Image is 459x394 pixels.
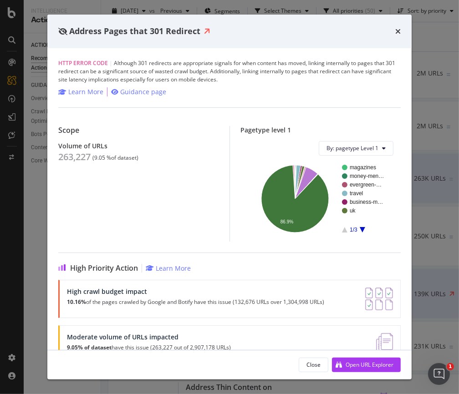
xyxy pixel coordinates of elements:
img: e5DMFwAAAABJRU5ErkJggg== [376,333,393,356]
text: 1/3 [350,227,357,233]
text: uk [350,207,356,214]
div: Close [306,361,321,369]
div: Open URL Explorer [346,361,393,369]
text: 86.9% [280,219,293,224]
a: Learn More [146,264,191,273]
button: By: pagetype Level 1 [319,141,393,156]
text: evergreen-… [350,182,382,188]
img: AY0oso9MOvYAAAAASUVORK5CYII= [365,288,393,310]
div: Pagetype level 1 [241,126,401,134]
text: money-men… [350,173,384,179]
div: modal [47,15,412,379]
div: 263,227 [58,152,91,162]
strong: 10.16% [67,298,86,306]
div: Learn More [156,264,191,273]
iframe: Intercom live chat [428,363,450,385]
text: travel [350,190,363,197]
p: have this issue (263,227 out of 2,907,178 URLs) [67,344,231,351]
div: Although 301 redirects are appropriate signals for when content has moved, linking internally to ... [58,59,401,84]
strong: 9.05% of dataset [67,343,112,351]
span: High Priority Action [70,264,138,273]
button: Open URL Explorer [332,358,401,372]
span: Address Pages that 301 Redirect [69,25,200,36]
text: business-m… [350,199,383,205]
div: ( 9.05 % of dataset ) [92,155,138,161]
div: eye-slash [58,28,67,35]
div: Scope [58,126,219,135]
span: 1 [447,363,454,370]
div: High crawl budget impact [67,288,324,295]
svg: A chart. [248,163,391,234]
div: Guidance page [120,87,166,96]
a: Guidance page [111,87,166,96]
button: Close [299,358,328,372]
span: | [109,59,112,67]
a: Learn More [58,87,103,96]
div: times [395,25,401,37]
text: magazines [350,164,376,171]
p: of the pages crawled by Google and Botify have this issue (132,676 URLs over 1,304,998 URLs) [67,299,324,305]
div: Learn More [68,87,103,96]
span: HTTP Error Code [58,59,108,67]
div: Volume of URLs [58,142,219,150]
div: Moderate volume of URLs impacted [67,333,231,341]
span: By: pagetype Level 1 [326,144,378,152]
